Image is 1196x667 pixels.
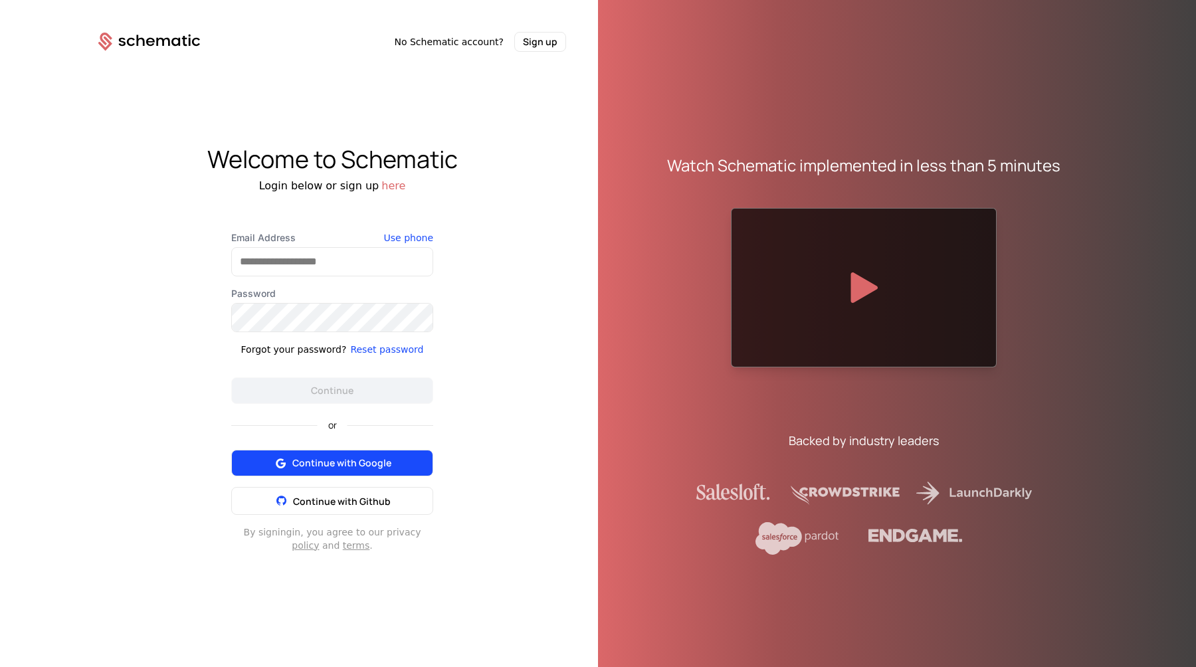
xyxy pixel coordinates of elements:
div: Backed by industry leaders [789,431,939,450]
div: By signing in , you agree to our privacy and . [231,525,433,552]
div: Login below or sign up [66,178,598,194]
span: Continue with Github [293,495,391,508]
label: Password [231,287,433,300]
button: here [381,178,405,194]
span: or [318,421,348,430]
button: Sign up [514,32,566,52]
label: Email Address [231,231,433,244]
div: Watch Schematic implemented in less than 5 minutes [667,155,1060,176]
button: Continue with Github [231,487,433,515]
a: policy [292,540,319,551]
span: Continue with Google [292,456,391,470]
button: Use phone [384,231,433,244]
div: Welcome to Schematic [66,146,598,173]
button: Reset password [350,343,423,356]
span: No Schematic account? [394,35,504,48]
button: Continue with Google [231,450,433,476]
button: Continue [231,377,433,404]
a: terms [343,540,370,551]
div: Forgot your password? [241,343,347,356]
